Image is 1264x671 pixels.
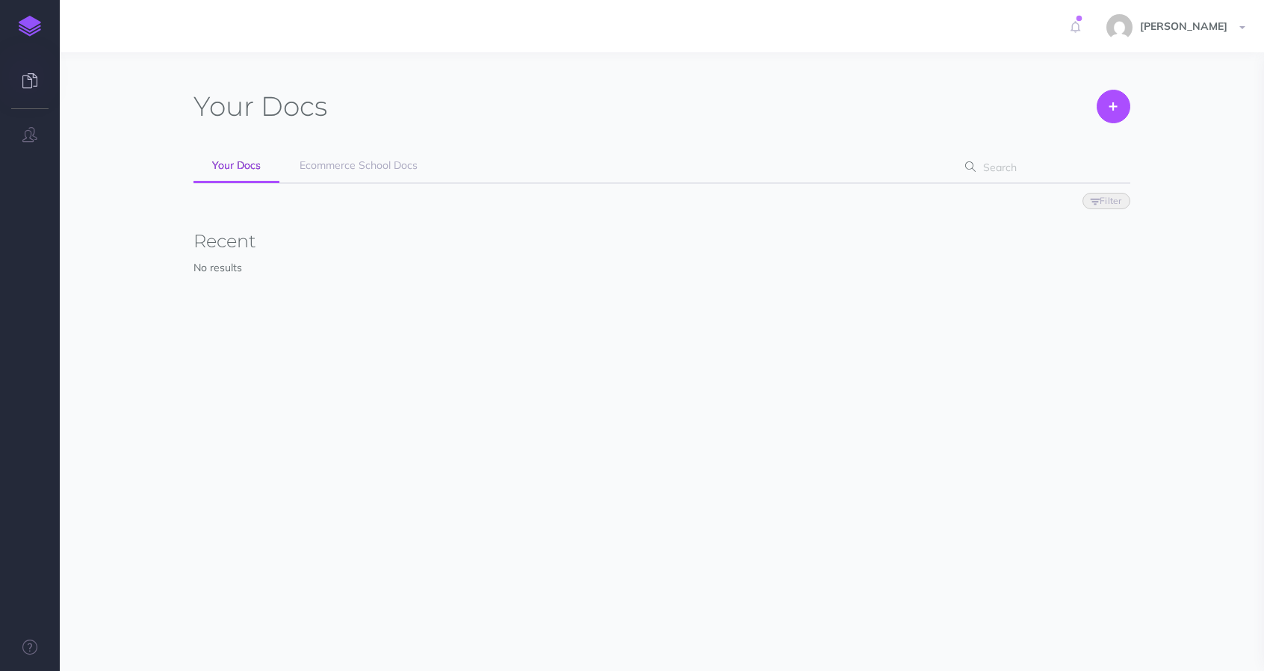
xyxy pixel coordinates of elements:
[193,149,279,183] a: Your Docs
[193,90,254,123] span: Your
[979,154,1106,181] input: Search
[281,149,436,182] a: Ecommerce School Docs
[212,158,261,172] span: Your Docs
[1082,193,1130,209] button: Filter
[19,16,41,37] img: logo-mark.svg
[1106,14,1133,40] img: 0bad668c83d50851a48a38b229b40e4a.jpg
[193,259,1130,276] p: No results
[300,158,418,172] span: Ecommerce School Docs
[1133,19,1235,33] span: [PERSON_NAME]
[193,232,1130,251] h3: Recent
[193,90,327,123] h1: Docs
